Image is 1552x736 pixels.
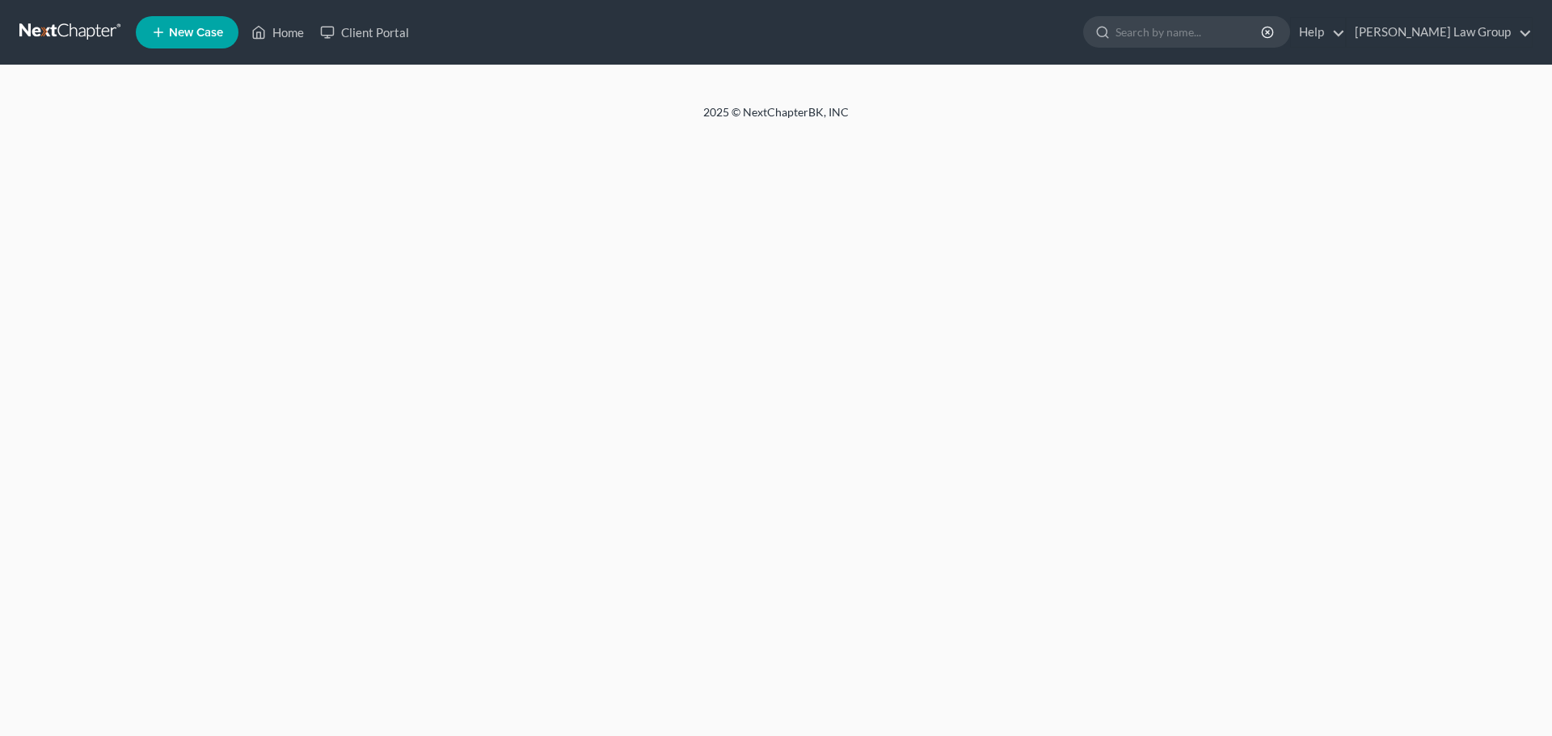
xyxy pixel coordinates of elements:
a: Client Portal [312,18,417,47]
span: New Case [169,27,223,39]
input: Search by name... [1115,17,1263,47]
a: Help [1291,18,1345,47]
a: [PERSON_NAME] Law Group [1347,18,1532,47]
a: Home [243,18,312,47]
div: 2025 © NextChapterBK, INC [315,104,1237,133]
